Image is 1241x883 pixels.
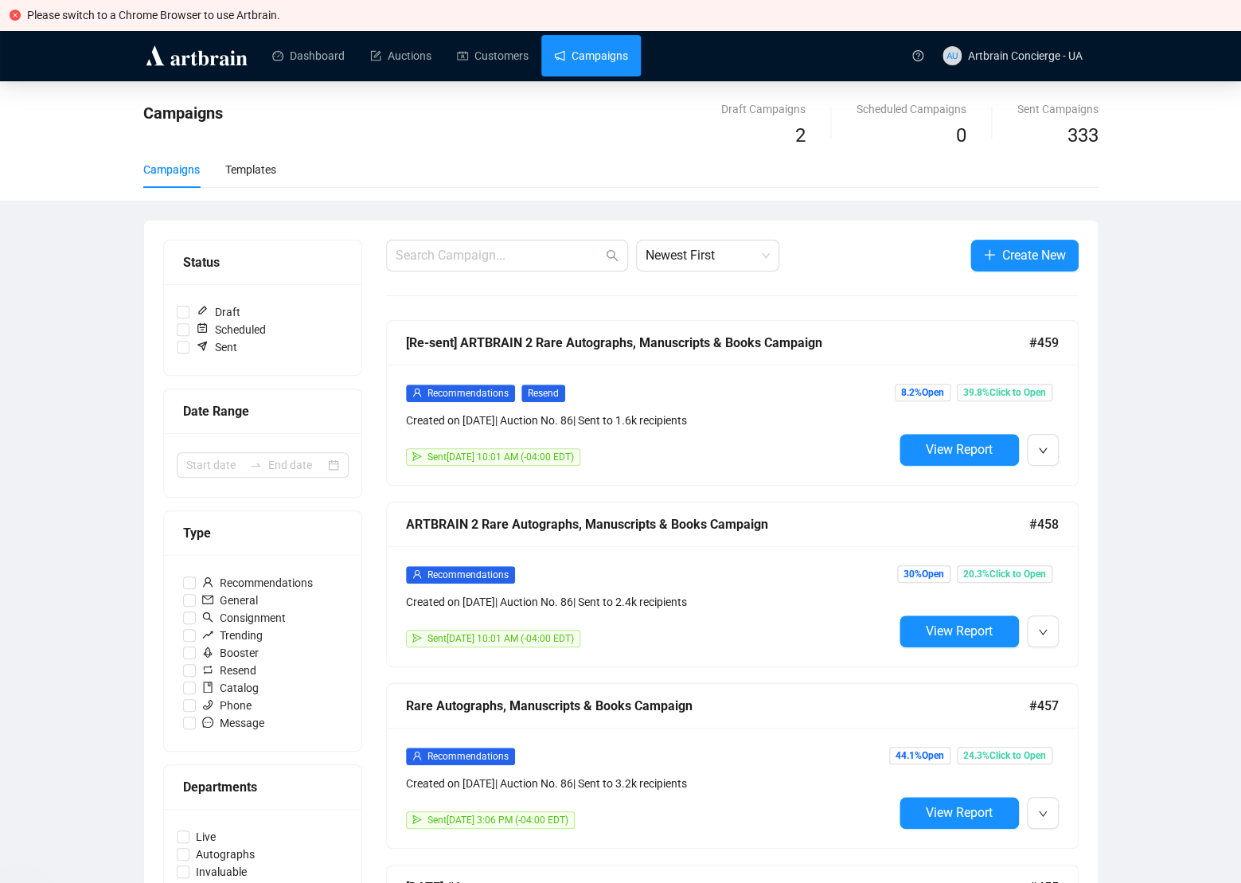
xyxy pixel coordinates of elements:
span: #458 [1029,514,1059,534]
span: close-circle [10,10,21,21]
img: logo [143,43,250,68]
span: 2 [795,124,806,147]
span: Invaluable [189,863,253,881]
span: Trending [196,627,269,644]
div: Templates [225,161,276,178]
span: user [202,576,213,588]
span: Recommendations [427,751,509,762]
span: 20.3% Click to Open [957,565,1052,583]
span: down [1038,809,1048,819]
span: #459 [1029,333,1059,353]
span: Sent [DATE] 10:01 AM (-04:00 EDT) [427,633,574,644]
a: ARTBRAIN 2 Rare Autographs, Manuscripts & Books Campaign#458userRecommendationsCreated on [DATE]|... [386,502,1079,667]
span: mail [202,594,213,605]
span: Recommendations [427,388,509,399]
span: send [412,451,422,461]
div: Created on [DATE] | Auction No. 86 | Sent to 1.6k recipients [406,412,893,429]
span: down [1038,446,1048,455]
a: Auctions [370,35,431,76]
span: Sent [189,338,244,356]
span: Phone [196,697,258,714]
a: Rare Autographs, Manuscripts & Books Campaign#457userRecommendationsCreated on [DATE]| Auction No... [386,683,1079,849]
div: Campaigns [143,161,200,178]
span: send [412,815,422,824]
div: Status [183,252,342,272]
span: to [249,459,262,471]
span: 30% Open [897,565,950,583]
div: Rare Autographs, Manuscripts & Books Campaign [406,696,1029,716]
div: Please switch to a Chrome Browser to use Artbrain. [27,6,1231,24]
div: [Re-sent] ARTBRAIN 2 Rare Autographs, Manuscripts & Books Campaign [406,333,1029,353]
span: Recommendations [427,569,509,580]
span: Booster [196,644,265,662]
span: user [412,569,422,579]
span: Consignment [196,609,292,627]
span: message [202,717,213,728]
span: Sent [DATE] 10:01 AM (-04:00 EDT) [427,451,574,463]
span: View Report [926,442,993,457]
span: rocket [202,647,213,658]
span: book [202,682,213,693]
span: Catalog [196,679,265,697]
input: Search Campaign... [396,246,603,265]
span: Autographs [189,846,261,863]
div: Scheduled Campaigns [857,100,966,118]
span: 39.8% Click to Open [957,384,1052,401]
span: down [1038,627,1048,637]
span: View Report [926,623,993,639]
span: search [606,249,619,262]
span: General [196,592,264,609]
span: View Report [926,805,993,820]
span: Scheduled [189,321,272,338]
span: user [412,388,422,397]
span: rise [202,629,213,640]
a: Campaigns [554,35,628,76]
div: Draft Campaigns [721,100,806,118]
div: Type [183,523,342,543]
input: Start date [186,456,243,474]
span: Newest First [646,240,770,271]
span: send [412,633,422,643]
button: View Report [900,615,1019,647]
a: [Re-sent] ARTBRAIN 2 Rare Autographs, Manuscripts & Books Campaign#459userRecommendationsResendCr... [386,320,1079,486]
div: Departments [183,777,342,797]
span: Resend [521,385,565,402]
input: End date [268,456,325,474]
div: Created on [DATE] | Auction No. 86 | Sent to 2.4k recipients [406,593,893,611]
span: Recommendations [196,574,319,592]
span: #457 [1029,696,1059,716]
span: Resend [196,662,263,679]
div: ARTBRAIN 2 Rare Autographs, Manuscripts & Books Campaign [406,514,1029,534]
span: user [412,751,422,760]
span: Live [189,828,222,846]
span: phone [202,699,213,710]
a: Customers [457,35,529,76]
button: View Report [900,797,1019,829]
span: search [202,611,213,623]
div: Date Range [183,401,342,421]
a: Dashboard [272,35,345,76]
span: 8.2% Open [895,384,950,401]
span: Draft [189,303,247,321]
span: Campaigns [143,104,223,123]
button: View Report [900,434,1019,466]
span: swap-right [249,459,262,471]
span: 44.1% Open [889,747,950,764]
span: 24.3% Click to Open [957,747,1052,764]
div: Created on [DATE] | Auction No. 86 | Sent to 3.2k recipients [406,775,893,792]
span: Sent [DATE] 3:06 PM (-04:00 EDT) [427,815,568,826]
span: retweet [202,664,213,675]
span: Message [196,714,271,732]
